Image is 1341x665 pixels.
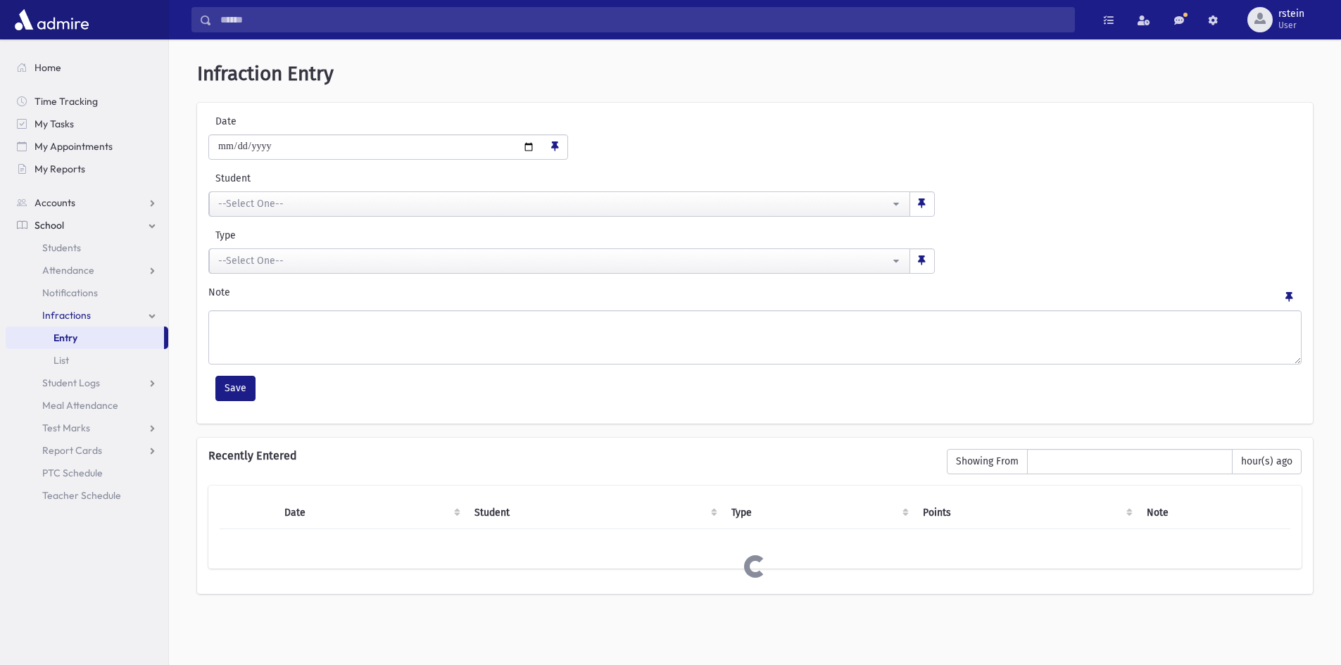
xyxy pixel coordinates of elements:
div: --Select One-- [218,196,890,211]
a: Student Logs [6,372,168,394]
img: AdmirePro [11,6,92,34]
span: Infractions [42,309,91,322]
span: rstein [1278,8,1304,20]
a: List [6,349,168,372]
span: Time Tracking [34,95,98,108]
input: Search [212,7,1074,32]
span: Teacher Schedule [42,489,121,502]
div: --Select One-- [218,253,890,268]
a: Teacher Schedule [6,484,168,507]
span: Home [34,61,61,74]
label: Note [208,285,230,305]
th: Points [914,497,1138,529]
span: Showing From [947,449,1028,474]
a: Notifications [6,281,168,304]
a: My Reports [6,158,168,180]
button: Save [215,376,256,401]
a: Meal Attendance [6,394,168,417]
button: --Select One-- [209,191,910,217]
label: Type [208,228,572,243]
th: Note [1138,497,1290,529]
a: Home [6,56,168,79]
span: Student Logs [42,376,100,389]
a: My Appointments [6,135,168,158]
a: School [6,214,168,236]
span: Meal Attendance [42,399,118,412]
span: Report Cards [42,444,102,457]
a: My Tasks [6,113,168,135]
a: Entry [6,327,164,349]
a: Infractions [6,304,168,327]
th: Date [276,497,466,529]
h6: Recently Entered [208,449,933,462]
span: Notifications [42,286,98,299]
th: Student [466,497,723,529]
span: Entry [53,331,77,344]
a: Test Marks [6,417,168,439]
a: Attendance [6,259,168,281]
a: Students [6,236,168,259]
span: School [34,219,64,232]
span: My Tasks [34,118,74,130]
span: Students [42,241,81,254]
span: My Reports [34,163,85,175]
a: PTC Schedule [6,462,168,484]
th: Type [723,497,914,529]
button: --Select One-- [209,248,910,274]
span: PTC Schedule [42,467,103,479]
span: Infraction Entry [197,62,334,85]
label: Date [208,114,328,129]
a: Accounts [6,191,168,214]
span: Test Marks [42,422,90,434]
a: Report Cards [6,439,168,462]
span: Attendance [42,264,94,277]
span: List [53,354,69,367]
span: Accounts [34,196,75,209]
a: Time Tracking [6,90,168,113]
label: Student [208,171,693,186]
span: User [1278,20,1304,31]
span: hour(s) ago [1232,449,1302,474]
span: My Appointments [34,140,113,153]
